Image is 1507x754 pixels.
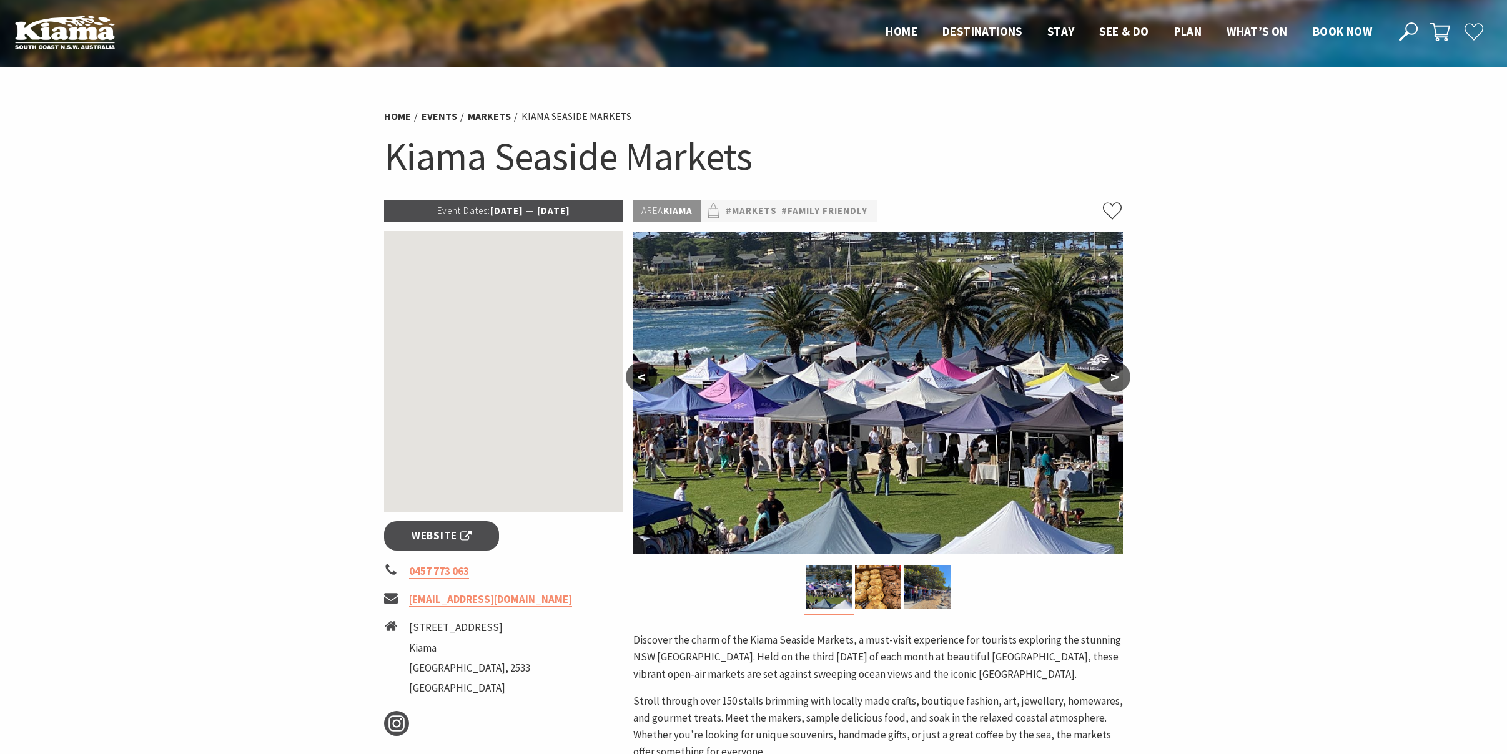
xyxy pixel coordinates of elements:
p: Kiama [633,200,701,222]
a: Website [384,521,500,551]
span: Area [641,205,663,217]
p: Discover the charm of the Kiama Seaside Markets, a must-visit experience for tourists exploring t... [633,632,1123,683]
a: [EMAIL_ADDRESS][DOMAIN_NAME] [409,592,572,607]
button: > [1099,362,1130,392]
p: [DATE] — [DATE] [384,200,624,222]
a: #Family Friendly [781,203,867,219]
span: Destinations [942,24,1022,39]
a: 0457 773 063 [409,564,469,579]
li: Kiama Seaside Markets [521,109,631,125]
img: Kiama Seaside Market [633,232,1123,554]
img: Kiama Logo [15,15,115,49]
span: Stay [1047,24,1075,39]
img: Kiama Seaside Market [806,565,852,609]
a: #Markets [726,203,777,219]
nav: Main Menu [873,22,1385,42]
span: Website [412,527,472,544]
a: Home [384,110,411,123]
span: Book now [1313,24,1372,39]
li: [GEOGRAPHIC_DATA], 2533 [409,660,530,677]
li: [STREET_ADDRESS] [409,619,530,636]
span: Plan [1174,24,1202,39]
span: What’s On [1227,24,1288,39]
span: Home [886,24,917,39]
a: Markets [468,110,511,123]
li: [GEOGRAPHIC_DATA] [409,680,530,697]
h1: Kiama Seaside Markets [384,131,1124,182]
span: Event Dates: [437,205,490,217]
li: Kiama [409,640,530,657]
img: Market ptoduce [855,565,901,609]
span: See & Do [1099,24,1149,39]
button: < [626,362,657,392]
img: market photo [904,565,951,609]
a: Events [422,110,457,123]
